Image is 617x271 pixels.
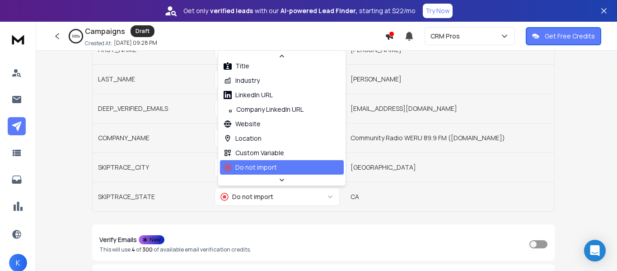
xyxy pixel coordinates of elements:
[93,152,210,182] td: SKIPTRACE_CITY
[93,94,210,123] td: DEEP_VERIFIED_EMAILS
[280,6,357,15] strong: AI-powered Lead Finder,
[425,6,450,15] p: Try Now
[93,182,210,211] td: SKIPTRACE_STATE
[93,64,210,94] td: LAST_NAME
[584,240,606,261] div: Open Intercom Messenger
[345,152,554,182] td: [GEOGRAPHIC_DATA]
[224,76,260,85] div: Industry
[224,90,273,100] div: LinkedIn URL
[345,64,554,94] td: [PERSON_NAME]
[430,32,463,41] p: CRM Pros
[72,33,80,39] p: 100 %
[224,62,249,71] div: Title
[345,182,554,211] td: CA
[545,32,595,41] p: Get Free Credits
[85,40,112,47] p: Created At:
[99,237,137,243] p: Verify Emails
[345,94,554,123] td: [EMAIL_ADDRESS][DOMAIN_NAME]
[210,6,253,15] strong: verified leads
[99,246,251,253] p: This will use of of available email verification credits.
[220,192,273,201] div: Do not import
[131,25,154,37] div: Draft
[114,39,157,47] p: [DATE] 09:28 PM
[9,31,27,48] img: logo
[131,246,135,253] span: 4
[142,246,153,253] span: 300
[224,134,262,143] div: Location
[224,119,261,128] div: Website
[183,6,416,15] p: Get only with our starting at $22/mo
[93,123,210,152] td: COMPANY_NAME
[224,163,277,172] div: Do not import
[345,123,554,152] td: Community Radio WERU 89.9 FM ([DOMAIN_NAME])
[224,105,304,114] div: Company LinkedIn URL
[224,148,284,157] div: Custom Variable
[85,26,125,37] h1: Campaigns
[139,235,164,244] div: New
